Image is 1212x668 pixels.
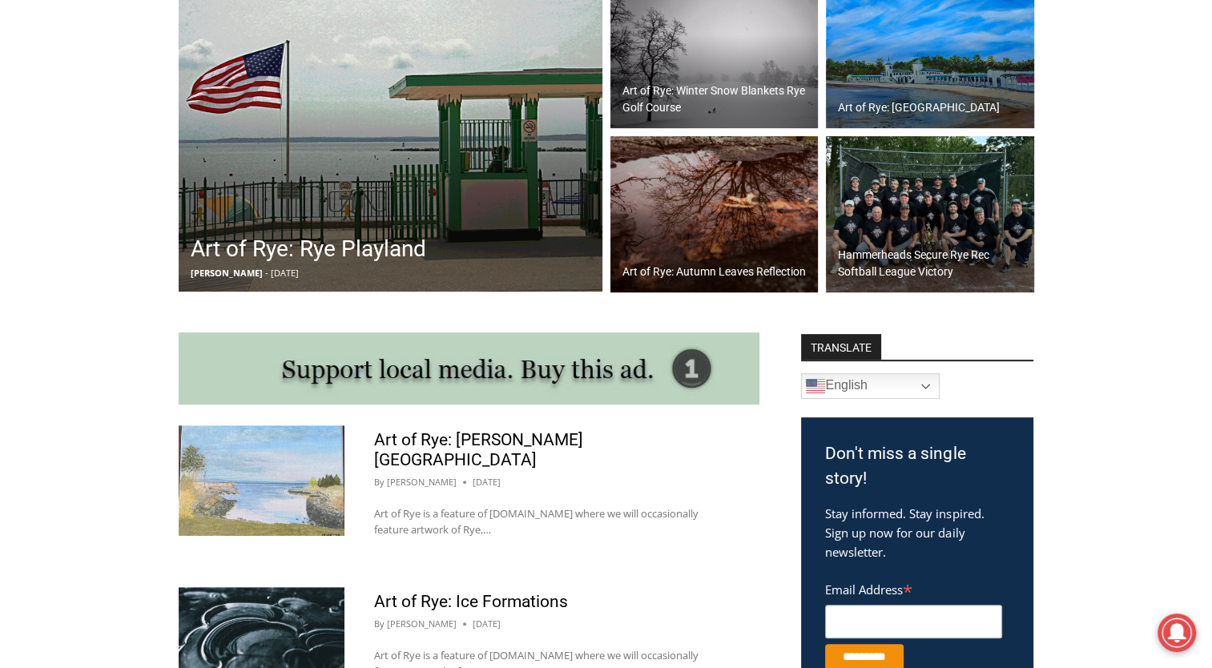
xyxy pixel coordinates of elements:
h3: Don't miss a single story! [825,441,1009,492]
time: [DATE] [473,475,501,489]
a: Intern @ [DOMAIN_NAME] [385,155,776,199]
div: "The first chef I interviewed talked about coming to [GEOGRAPHIC_DATA] from [GEOGRAPHIC_DATA] in ... [405,1,757,155]
span: - [265,267,268,279]
img: (PHOTO: Autumn Leaves Reflection. Bright orange leaves seen through a puddle. By Stacey Massey.) [610,136,819,293]
img: (PHOTO: The 2025 Hammerheads. Pictured (left to right): Back Row: James Kennedy Jr., JT Wolfe, Ki... [826,136,1034,293]
a: [PERSON_NAME] [387,476,457,488]
img: (PHOTO: Kniffen’s Cove Forest Avenue. Cove on Forest Avenue near Milton School. By Maureen Fearon.) [179,425,344,536]
span: [PERSON_NAME] [191,267,263,279]
div: "clearly one of the favorites in the [GEOGRAPHIC_DATA] neighborhood" [164,100,228,191]
strong: TRANSLATE [801,334,881,360]
p: Stay informed. Stay inspired. Sign up now for our daily newsletter. [825,504,1009,561]
h2: Art of Rye: Winter Snow Blankets Rye Golf Course [622,82,815,116]
a: English [801,373,940,399]
a: Open Tues. - Sun. [PHONE_NUMBER] [1,161,161,199]
p: Art of Rye is a feature of [DOMAIN_NAME] where we will occasionally feature artwork of Rye,… [374,505,730,539]
time: [DATE] [473,617,501,631]
a: [PERSON_NAME] [387,618,457,630]
h2: Art of Rye: Rye Playland [191,232,426,266]
h2: Hammerheads Secure Rye Rec Softball League Victory [838,247,1030,280]
img: support local media, buy this ad [179,332,759,404]
span: By [374,475,385,489]
span: [DATE] [271,267,299,279]
h2: Art of Rye: [GEOGRAPHIC_DATA] [838,99,1000,116]
a: Art of Rye: Autumn Leaves Reflection [610,136,819,293]
span: Open Tues. - Sun. [PHONE_NUMBER] [5,165,157,226]
a: Hammerheads Secure Rye Rec Softball League Victory [826,136,1034,293]
span: By [374,617,385,631]
img: en [806,376,825,396]
span: Intern @ [DOMAIN_NAME] [419,159,743,195]
label: Email Address [825,573,1002,602]
h2: Art of Rye: Autumn Leaves Reflection [622,264,806,280]
a: Art of Rye: Ice Formations [374,592,568,611]
a: Art of Rye: [PERSON_NAME] [GEOGRAPHIC_DATA] [374,430,583,469]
